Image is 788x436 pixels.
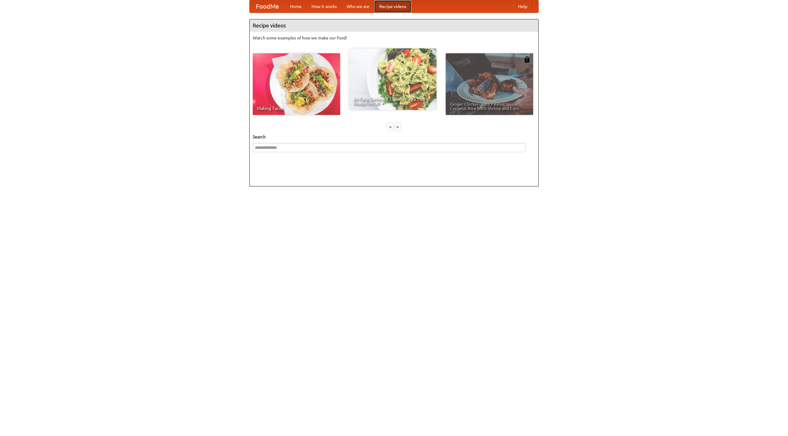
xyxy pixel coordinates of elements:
span: An Easy, Summery Tomato Pasta That's Ready for Fall [353,97,432,106]
div: « [388,123,393,131]
a: Help [513,0,532,13]
h4: Recipe videos [250,19,538,32]
a: An Easy, Summery Tomato Pasta That's Ready for Fall [349,48,436,110]
p: Watch some examples of how we make our food! [253,35,535,41]
h5: Search [253,134,535,140]
div: » [395,123,400,131]
a: Who we are [342,0,374,13]
span: Making Tacos [257,106,336,111]
a: Making Tacos [253,53,340,115]
img: 483408.png [524,56,530,63]
a: FoodMe [250,0,285,13]
a: Home [285,0,307,13]
a: Recipe videos [374,0,411,13]
a: How it works [307,0,342,13]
